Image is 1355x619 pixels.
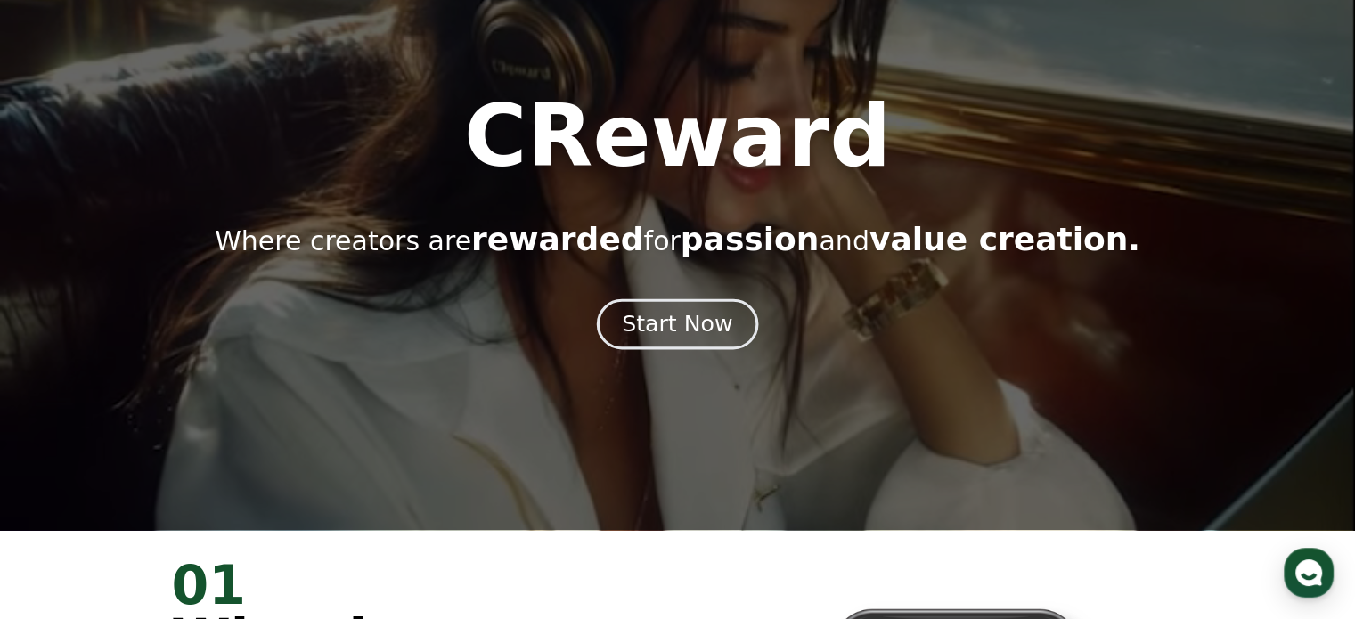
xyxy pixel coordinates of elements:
[869,221,1140,257] span: value creation.
[471,221,643,257] span: rewarded
[118,471,230,516] a: Messages
[681,221,820,257] span: passion
[45,498,77,512] span: Home
[622,309,732,339] div: Start Now
[600,318,755,335] a: Start Now
[264,498,307,512] span: Settings
[148,499,200,513] span: Messages
[464,94,891,179] h1: CReward
[172,558,657,612] div: 01
[230,471,342,516] a: Settings
[215,222,1140,257] p: Where creators are for and
[5,471,118,516] a: Home
[597,298,758,349] button: Start Now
